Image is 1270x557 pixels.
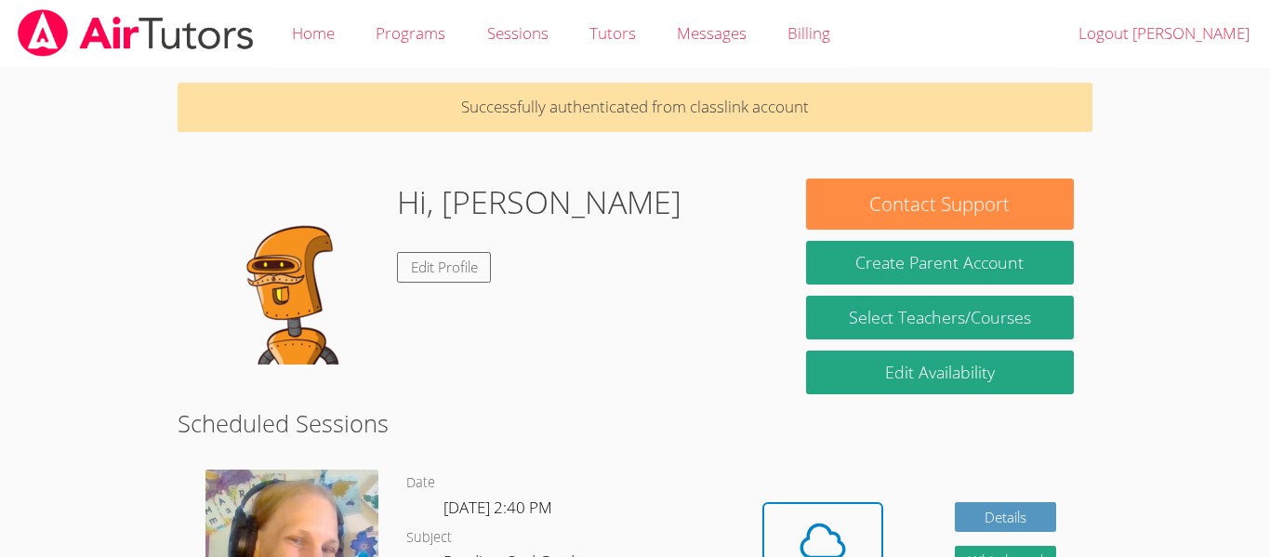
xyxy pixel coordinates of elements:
[955,502,1057,533] a: Details
[806,179,1074,230] button: Contact Support
[178,405,1092,441] h2: Scheduled Sessions
[806,351,1074,394] a: Edit Availability
[443,497,552,518] span: [DATE] 2:40 PM
[677,22,747,44] span: Messages
[406,526,452,550] dt: Subject
[16,9,256,57] img: airtutors_banner-c4298cdbf04f3fff15de1276eac7730deb9818008684d7c2e4769d2f7ddbe033.png
[406,471,435,495] dt: Date
[178,83,1092,132] p: Successfully authenticated from classlink account
[196,179,382,365] img: default.png
[397,252,492,283] a: Edit Profile
[806,296,1074,339] a: Select Teachers/Courses
[806,241,1074,285] button: Create Parent Account
[397,179,681,226] h1: Hi, [PERSON_NAME]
